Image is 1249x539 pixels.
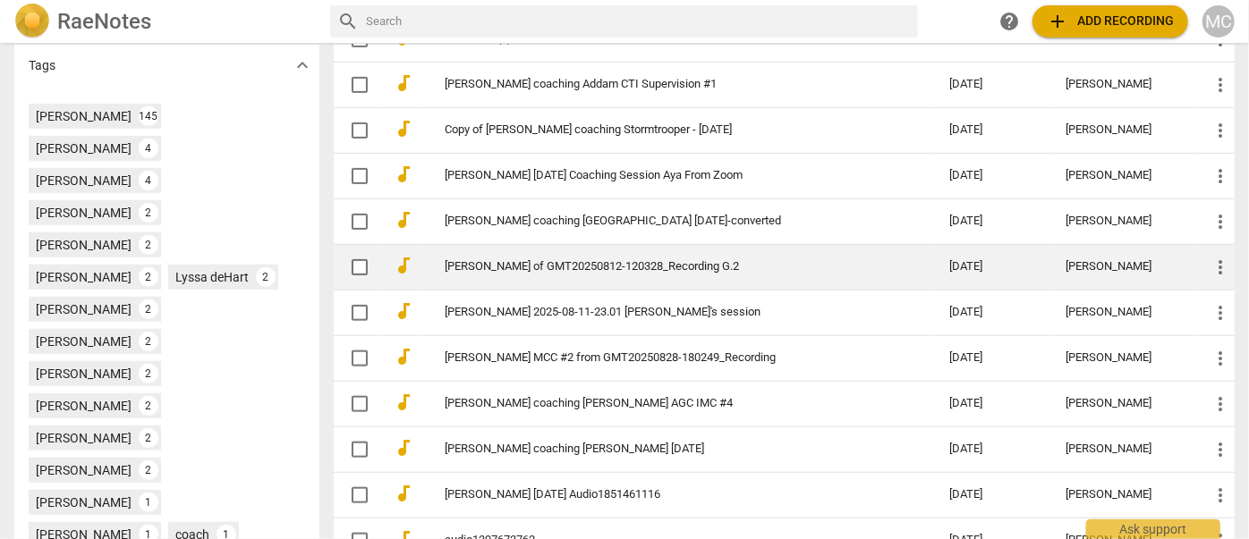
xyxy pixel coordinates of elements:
span: search [337,11,359,32]
a: [PERSON_NAME] 2025-08-11-23.01 [PERSON_NAME]'s session [445,306,885,319]
span: more_vert [1210,393,1231,415]
div: [PERSON_NAME] [1066,78,1181,91]
td: [DATE] [935,426,1051,472]
a: LogoRaeNotes [14,4,316,39]
div: 2 [139,396,158,416]
div: 2 [139,364,158,383]
a: [PERSON_NAME] MCC #2 from GMT20250828-180249_Recording [445,351,885,365]
div: Ask support [1086,519,1220,539]
div: 2 [139,299,158,319]
div: [PERSON_NAME] [36,461,132,479]
div: [PERSON_NAME] [1066,260,1181,274]
div: [PERSON_NAME] [1066,306,1181,319]
span: more_vert [1210,257,1231,278]
div: [PERSON_NAME] [1066,488,1181,501]
div: 2 [139,332,158,351]
div: [PERSON_NAME] [1066,169,1181,182]
div: 2 [256,267,276,287]
div: 2 [139,460,158,480]
td: [DATE] [935,62,1051,107]
div: 2 [139,267,158,287]
a: [PERSON_NAME] of GMT20250812-120328_Recording G.2 [445,260,885,274]
div: [PERSON_NAME] [36,300,132,318]
a: Copy of [PERSON_NAME] coaching Stormtrooper - [DATE] [445,123,885,137]
span: audiotrack [393,164,414,185]
p: Tags [29,56,55,75]
a: Help [993,5,1025,38]
span: more_vert [1210,348,1231,369]
div: [PERSON_NAME] [36,429,132,447]
td: [DATE] [935,381,1051,426]
span: more_vert [1210,302,1231,324]
span: audiotrack [393,300,414,322]
div: [PERSON_NAME] [36,107,132,125]
button: Show more [289,52,316,79]
a: [PERSON_NAME] coaching [PERSON_NAME] AGC IMC #4 [445,397,885,410]
td: [DATE] [935,107,1051,153]
div: [PERSON_NAME] [1066,397,1181,410]
div: 4 [139,171,158,190]
div: [PERSON_NAME] [1066,442,1181,456]
span: audiotrack [393,437,414,459]
a: [PERSON_NAME] [DATE] Coaching Session Aya From Zoom [445,169,885,182]
span: audiotrack [393,118,414,139]
div: [PERSON_NAME] [1066,215,1181,228]
div: [PERSON_NAME] [36,333,132,350]
div: 2 [139,203,158,223]
div: [PERSON_NAME] [1066,123,1181,137]
div: 1 [139,493,158,512]
td: [DATE] [935,335,1051,381]
div: [PERSON_NAME] [36,139,132,157]
span: audiotrack [393,72,414,94]
span: audiotrack [393,255,414,276]
button: MC [1202,5,1235,38]
div: 4 [139,139,158,158]
a: [PERSON_NAME] coaching [GEOGRAPHIC_DATA] [DATE]-converted [445,215,885,228]
span: audiotrack [393,209,414,231]
span: more_vert [1210,165,1231,187]
div: 2 [139,428,158,448]
span: more_vert [1210,211,1231,232]
div: [PERSON_NAME] [36,493,132,511]
button: Upload [1032,5,1188,38]
a: [PERSON_NAME] coaching [PERSON_NAME] [DATE] [445,442,885,456]
span: Add recording [1047,11,1174,32]
td: [DATE] [935,244,1051,290]
div: [PERSON_NAME] [36,397,132,415]
span: more_vert [1210,120,1231,141]
td: [DATE] [935,290,1051,335]
div: [PERSON_NAME] [36,268,132,286]
span: audiotrack [393,392,414,413]
div: 2 [139,235,158,255]
div: [PERSON_NAME] [36,236,132,254]
div: [PERSON_NAME] [36,204,132,222]
div: 145 [139,106,158,126]
span: help [998,11,1020,32]
a: [PERSON_NAME] coaching Addam CTI Supervision #1 [445,78,885,91]
div: [PERSON_NAME] [1066,351,1181,365]
a: [PERSON_NAME] [DATE] Audio1851461116 [445,488,885,501]
h2: RaeNotes [57,9,151,34]
span: more_vert [1210,484,1231,506]
div: [PERSON_NAME] [36,172,132,189]
img: Logo [14,4,50,39]
div: Lyssa deHart [175,268,249,286]
input: Search [366,7,911,36]
span: audiotrack [393,483,414,504]
span: more_vert [1210,74,1231,96]
span: audiotrack [393,346,414,367]
td: [DATE] [935,153,1051,198]
td: [DATE] [935,198,1051,244]
span: expand_more [292,55,313,76]
div: [PERSON_NAME] [36,365,132,383]
td: [DATE] [935,472,1051,518]
span: more_vert [1210,439,1231,460]
span: add [1047,11,1068,32]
